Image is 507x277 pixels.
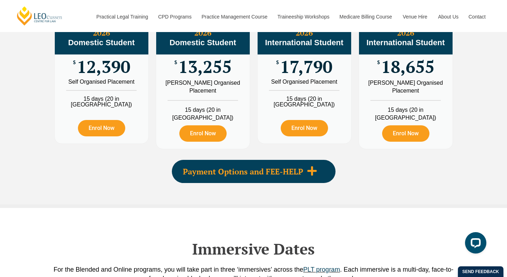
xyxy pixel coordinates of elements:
h3: 2026 [258,28,351,47]
div: Self Organised Placement [263,79,346,85]
a: PLT program [303,266,340,273]
span: 17,790 [280,60,332,74]
span: $ [174,60,177,65]
h3: 2026 [55,28,148,47]
a: Contact [463,1,491,32]
h3: 2026 [359,28,453,47]
span: 12,390 [77,60,130,74]
a: Traineeship Workshops [272,1,334,32]
span: International Student [366,38,445,47]
a: Enrol Now [382,125,429,142]
li: 15 days (20 in [GEOGRAPHIC_DATA]) [55,90,148,108]
li: 15 days (20 in [GEOGRAPHIC_DATA]) [359,100,453,122]
span: 13,255 [178,60,232,74]
span: International Student [265,38,343,47]
div: [PERSON_NAME] Organised Placement [162,79,244,95]
span: 18,655 [381,60,434,74]
a: Venue Hire [397,1,433,32]
span: Domestic Student [169,38,236,47]
span: Payment Options and FEE-HELP [183,168,303,176]
a: Practice Management Course [196,1,272,32]
a: Enrol Now [78,120,125,136]
a: [PERSON_NAME] Centre for Law [16,6,63,26]
li: 15 days (20 in [GEOGRAPHIC_DATA]) [258,90,351,108]
div: [PERSON_NAME] Organised Placement [364,79,447,95]
span: $ [377,60,380,65]
div: Self Organised Placement [60,79,143,85]
a: CPD Programs [153,1,196,32]
span: $ [276,60,279,65]
a: Medicare Billing Course [334,1,397,32]
a: Enrol Now [179,125,227,142]
a: About Us [433,1,463,32]
h3: 2026 [156,28,250,47]
li: 15 days (20 in [GEOGRAPHIC_DATA]) [156,100,250,122]
a: Enrol Now [281,120,328,136]
a: Practical Legal Training [91,1,153,32]
span: Domestic Student [68,38,134,47]
h2: Immersive Dates [51,240,456,258]
span: $ [73,60,76,65]
iframe: LiveChat chat widget [459,229,489,259]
